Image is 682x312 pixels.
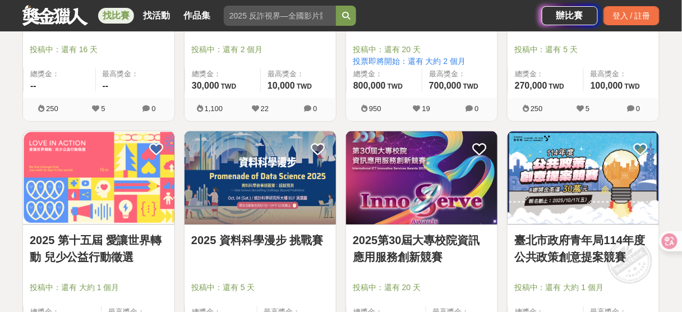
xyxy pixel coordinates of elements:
[603,6,660,25] div: 登入 / 註冊
[388,82,403,90] span: TWD
[508,131,659,226] a: Cover Image
[46,104,58,113] span: 250
[463,82,478,90] span: TWD
[508,131,659,225] img: Cover Image
[268,68,329,80] span: 最高獎金：
[98,8,134,24] a: 找比賽
[151,104,155,113] span: 0
[353,44,491,56] span: 投稿中：還有 20 天
[103,81,109,90] span: --
[191,232,329,249] a: 2025 資料科學漫步 挑戰賽
[474,104,478,113] span: 0
[515,68,577,80] span: 總獎金：
[103,68,168,80] span: 最高獎金：
[591,68,652,80] span: 最高獎金：
[549,82,564,90] span: TWD
[192,68,254,80] span: 總獎金：
[191,44,329,56] span: 投稿中：還有 2 個月
[101,104,105,113] span: 5
[23,131,174,226] a: Cover Image
[531,104,543,113] span: 250
[429,81,462,90] span: 700,000
[422,104,430,113] span: 19
[353,81,386,90] span: 800,000
[515,81,547,90] span: 270,000
[429,68,491,80] span: 最高獎金：
[192,81,219,90] span: 30,000
[586,104,589,113] span: 5
[353,282,491,293] span: 投稿中：還有 20 天
[268,81,295,90] span: 10,000
[346,131,497,226] a: Cover Image
[205,104,223,113] span: 1,100
[514,282,652,293] span: 投稿中：還有 大約 1 個月
[353,232,491,265] a: 2025第30屆大專校院資訊應用服務創新競賽
[514,232,652,265] a: 臺北市政府青年局114年度公共政策創意提案競賽
[185,131,336,226] a: Cover Image
[353,56,491,67] span: 投票即將開始：還有 大約 2 個月
[30,282,168,293] span: 投稿中：還有 大約 1 個月
[636,104,640,113] span: 0
[23,131,174,225] img: Cover Image
[261,104,269,113] span: 22
[30,81,36,90] span: --
[185,131,336,225] img: Cover Image
[591,81,623,90] span: 100,000
[514,44,652,56] span: 投稿中：還有 5 天
[542,6,598,25] a: 辦比賽
[346,131,497,225] img: Cover Image
[224,6,336,26] input: 2025 反詐視界—全國影片競賽
[30,232,168,265] a: 2025 第十五屆 愛讓世界轉動 兒少公益行動徵選
[369,104,381,113] span: 950
[353,68,415,80] span: 總獎金：
[297,82,312,90] span: TWD
[179,8,215,24] a: 作品集
[30,44,168,56] span: 投稿中：還有 16 天
[625,82,640,90] span: TWD
[139,8,174,24] a: 找活動
[221,82,236,90] span: TWD
[191,282,329,293] span: 投稿中：還有 5 天
[313,104,317,113] span: 0
[30,68,89,80] span: 總獎金：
